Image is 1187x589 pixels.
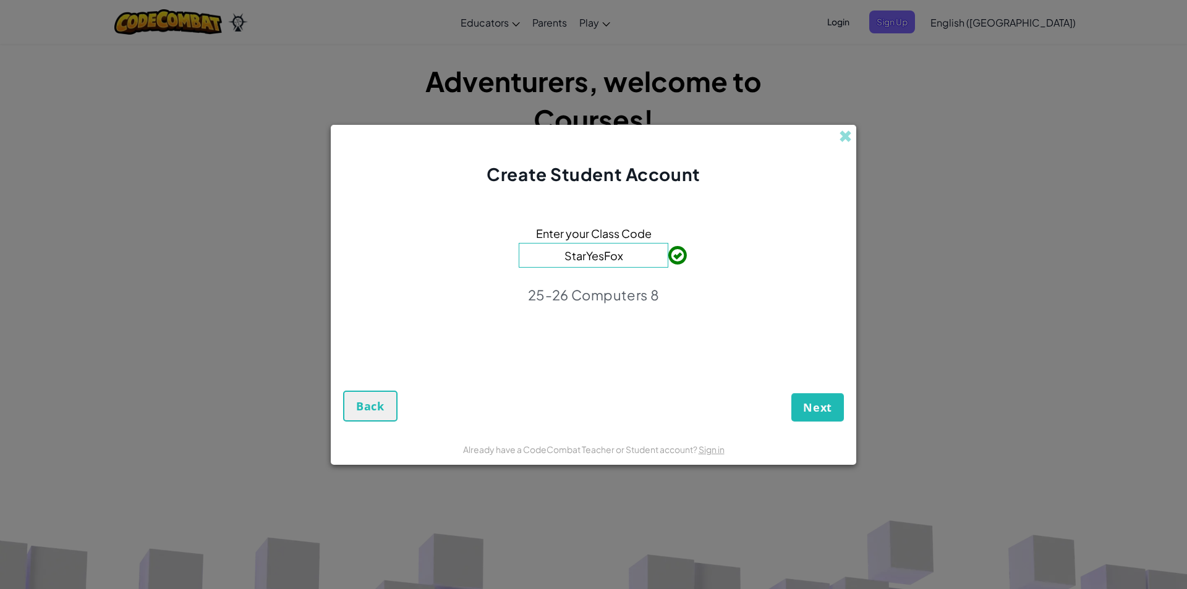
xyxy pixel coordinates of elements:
button: Back [343,391,398,422]
a: Sign in [699,444,725,455]
span: Create Student Account [487,163,700,185]
span: Already have a CodeCombat Teacher or Student account? [463,444,699,455]
span: Enter your Class Code [536,224,652,242]
p: 25-26 Computers 8 [528,286,659,303]
button: Next [791,393,844,422]
span: Next [803,400,832,415]
span: Back [356,399,385,413]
